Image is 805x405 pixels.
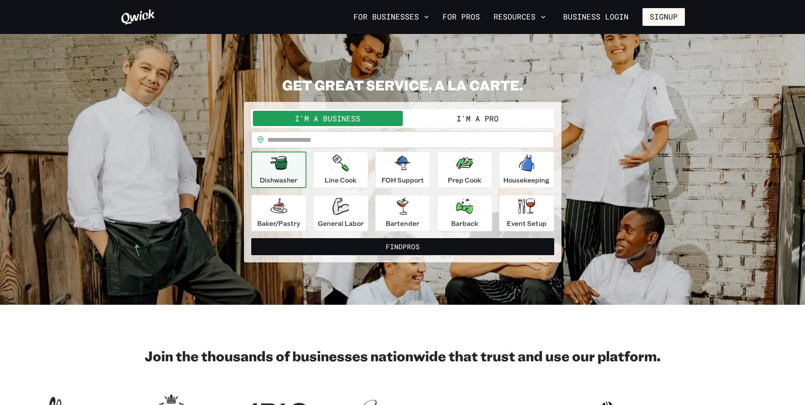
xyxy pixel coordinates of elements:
[251,238,554,255] button: FindPros
[260,175,297,185] p: Dishwasher
[386,218,419,228] p: Bartender
[251,152,306,188] button: Dishwasher
[642,8,685,26] button: Signup
[121,347,685,364] h2: Join the thousands of businesses nationwide that trust and use our platform.
[437,152,492,188] button: Prep Cook
[251,195,306,231] button: Baker/Pastry
[403,111,553,126] button: I'm a Pro
[499,152,554,188] button: Housekeeping
[437,195,492,231] button: Barback
[313,195,368,231] button: General Labor
[503,175,550,185] p: Housekeeping
[313,152,368,188] button: Line Cook
[448,175,481,185] p: Prep Cook
[375,195,430,231] button: Bartender
[451,218,478,228] p: Barback
[507,218,547,228] p: Event Setup
[244,76,561,93] h2: GET GREAT SERVICE, A LA CARTE.
[439,10,483,24] a: For Pros
[381,175,424,185] p: FOH Support
[253,111,403,126] button: I'm a Business
[325,175,356,185] p: Line Cook
[375,152,430,188] button: FOH Support
[318,218,364,228] p: General Labor
[556,8,636,26] a: Business Login
[350,10,432,24] button: For Businesses
[490,10,549,24] button: Resources
[257,218,300,228] p: Baker/Pastry
[499,195,554,231] button: Event Setup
